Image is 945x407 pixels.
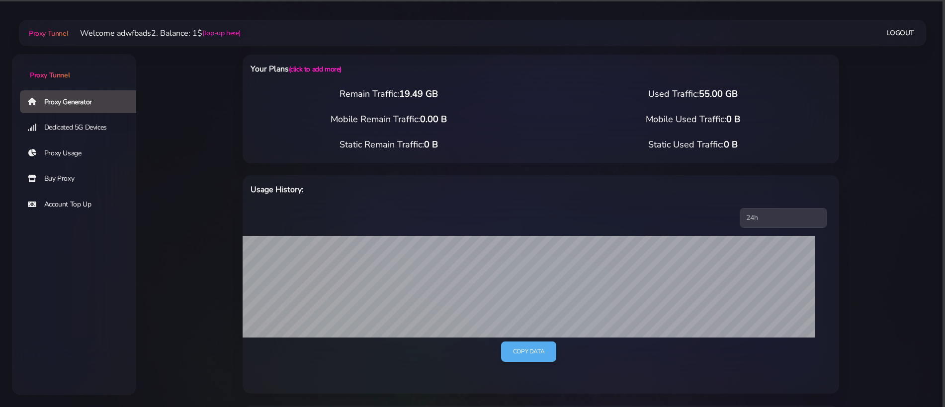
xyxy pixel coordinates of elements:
[237,87,541,101] div: Remain Traffic:
[20,116,144,139] a: Dedicated 5G Devices
[886,24,914,42] a: Logout
[289,65,342,74] a: (click to add more)
[12,54,136,80] a: Proxy Tunnel
[726,113,740,125] span: 0 B
[501,341,556,362] a: Copy data
[424,138,438,150] span: 0 B
[251,63,584,75] h6: Your Plans
[541,87,845,101] div: Used Traffic:
[20,90,144,113] a: Proxy Generator
[399,88,438,100] span: 19.49 GB
[420,113,447,125] span: 0.00 B
[724,138,738,150] span: 0 B
[237,113,541,126] div: Mobile Remain Traffic:
[699,88,738,100] span: 55.00 GB
[541,138,845,151] div: Static Used Traffic:
[237,138,541,151] div: Static Remain Traffic:
[798,245,933,395] iframe: Webchat Widget
[541,113,845,126] div: Mobile Used Traffic:
[20,193,144,216] a: Account Top Up
[27,25,68,41] a: Proxy Tunnel
[251,183,584,196] h6: Usage History:
[20,167,144,190] a: Buy Proxy
[68,27,241,39] li: Welcome adwfbads2. Balance: 1$
[20,142,144,165] a: Proxy Usage
[29,29,68,38] span: Proxy Tunnel
[202,28,241,38] a: (top-up here)
[30,70,70,80] span: Proxy Tunnel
